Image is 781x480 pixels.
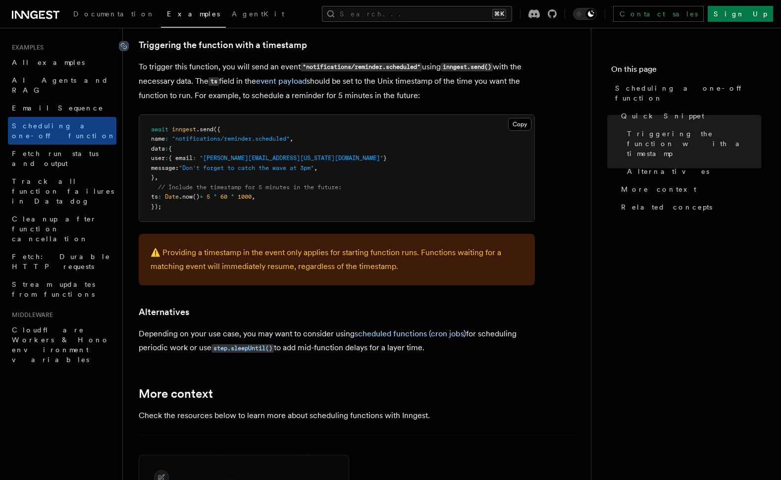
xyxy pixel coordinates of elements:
span: Date [165,193,179,200]
p: To trigger this function, you will send an event using with the necessary data. The field in the ... [139,60,535,103]
code: inngest.send() [441,63,493,71]
a: Scheduling a one-off function [8,117,116,145]
span: Examples [167,10,220,18]
span: Stream updates from functions [12,280,95,298]
a: Fetch: Durable HTTP requests [8,248,116,275]
button: Search...⌘K [322,6,512,22]
span: Scheduling a one-off function [615,83,761,103]
a: More context [617,180,761,198]
span: Scheduling a one-off function [12,122,116,140]
span: } [151,174,155,181]
span: Middleware [8,311,53,319]
span: }); [151,203,161,210]
span: await [151,126,168,133]
a: More context [139,387,213,401]
span: Documentation [73,10,155,18]
span: .send [196,126,213,133]
span: All examples [12,58,85,66]
a: Contact sales [613,6,704,22]
span: Triggering the function with a timestamp [627,129,761,159]
span: , [290,135,293,142]
a: Cloudflare Workers & Hono environment variables [8,321,116,369]
span: Alternatives [627,166,709,176]
span: Cloudflare Workers & Hono environment variables [12,326,109,364]
span: Email Sequence [12,104,104,112]
span: More context [621,184,696,194]
span: , [155,174,158,181]
span: : [193,155,196,161]
a: Triggering the function with a timestamp [139,38,307,52]
span: Fetch: Durable HTTP requests [12,253,110,270]
span: 1000 [238,193,252,200]
a: Scheduling a one-off function [611,79,761,107]
span: { [168,145,172,152]
span: "[PERSON_NAME][EMAIL_ADDRESS][US_STATE][DOMAIN_NAME]" [200,155,383,161]
a: Cleanup after function cancellation [8,210,116,248]
a: Quick Snippet [617,107,761,125]
span: name [151,135,165,142]
button: Copy [508,118,531,131]
span: "notifications/reminder.scheduled" [172,135,290,142]
span: Examples [8,44,44,52]
span: .now [179,193,193,200]
kbd: ⌘K [492,9,506,19]
a: Documentation [67,3,161,27]
a: Alternatives [623,162,761,180]
button: Toggle dark mode [573,8,597,20]
span: data [151,145,165,152]
a: scheduled functions (cron jobs) [355,329,466,338]
span: 5 [207,193,210,200]
span: user [151,155,165,161]
a: All examples [8,53,116,71]
p: Check the resources below to learn more about scheduling functions with Inngest. [139,409,535,423]
span: : [165,135,168,142]
a: Track all function failures in Datadog [8,172,116,210]
span: Quick Snippet [621,111,704,121]
a: Triggering the function with a timestamp [623,125,761,162]
code: ts [208,77,219,86]
span: , [252,193,255,200]
h4: On this page [611,63,761,79]
span: Cleanup after function cancellation [12,215,97,243]
p: ⚠️ Providing a timestamp in the event only applies for starting function runs. Functions waiting ... [151,246,523,273]
span: 60 [220,193,227,200]
span: , [314,164,317,171]
a: AI Agents and RAG [8,71,116,99]
span: } [383,155,387,161]
a: Alternatives [139,305,189,319]
span: message: [151,164,179,171]
code: "notifications/reminder.scheduled" [301,63,422,71]
span: // Include the timestamp for 5 minutes in the future: [158,184,342,191]
span: Fetch run status and output [12,150,99,167]
code: step.sleepUntil() [211,344,274,353]
a: AgentKit [226,3,290,27]
a: Stream updates from functions [8,275,116,303]
a: Fetch run status and output [8,145,116,172]
span: () [193,193,200,200]
a: Related concepts [617,198,761,216]
span: ts [151,193,158,200]
span: ({ [213,126,220,133]
span: AgentKit [232,10,284,18]
span: + [200,193,203,200]
span: "Don't forget to catch the wave at 3pm" [179,164,314,171]
a: event payload [256,76,307,86]
span: : [158,193,161,200]
a: step.sleepUntil() [211,343,274,352]
a: Sign Up [708,6,773,22]
span: Track all function failures in Datadog [12,177,114,205]
span: inngest [172,126,196,133]
span: { email [168,155,193,161]
span: AI Agents and RAG [12,76,108,94]
span: Related concepts [621,202,712,212]
span: : [165,155,168,161]
p: Depending on your use case, you may want to consider using for scheduling periodic work or use to... [139,327,535,355]
span: : [165,145,168,152]
a: Examples [161,3,226,28]
a: Email Sequence [8,99,116,117]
